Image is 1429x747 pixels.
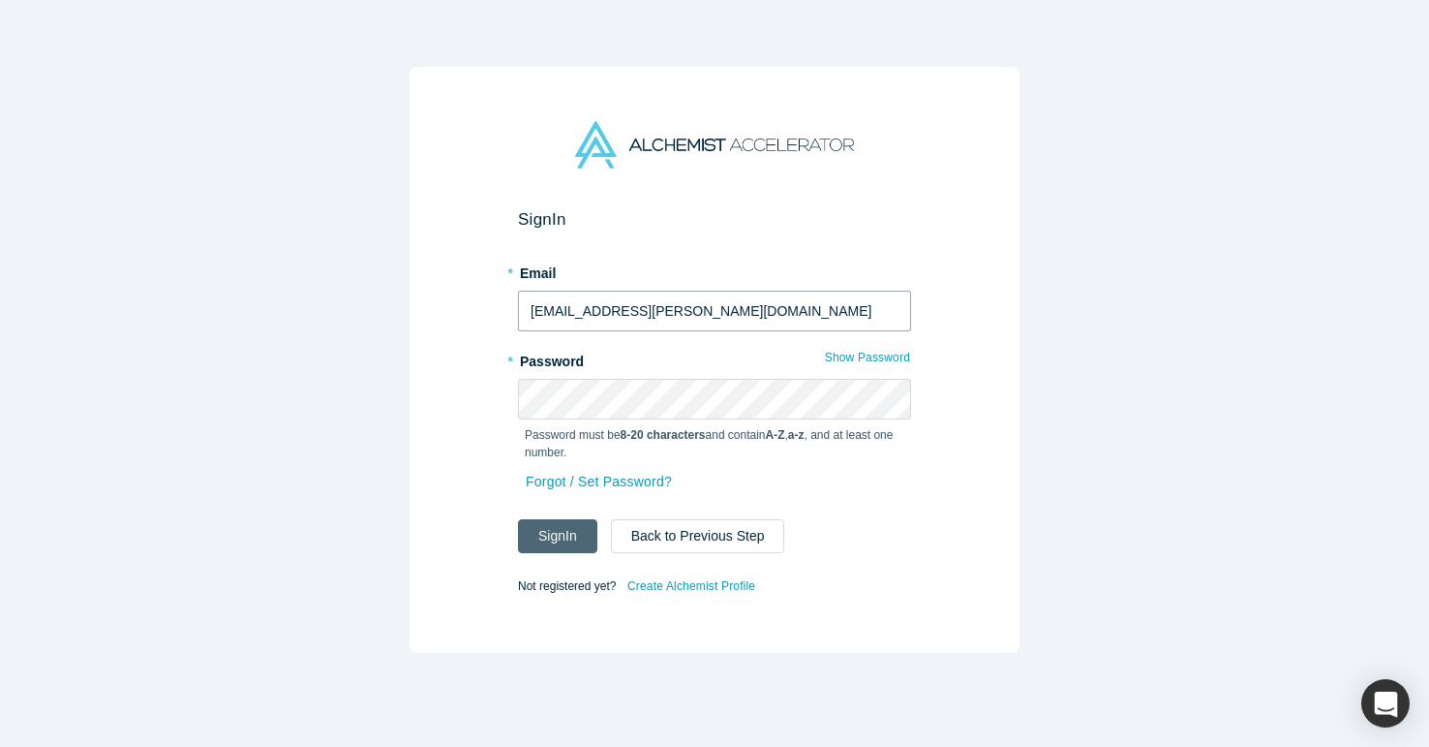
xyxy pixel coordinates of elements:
[575,121,854,169] img: Alchemist Accelerator Logo
[525,426,904,461] p: Password must be and contain , , and at least one number.
[518,209,911,230] h2: Sign In
[788,428,805,442] strong: a-z
[518,257,911,284] label: Email
[518,345,911,372] label: Password
[766,428,785,442] strong: A-Z
[626,574,756,599] a: Create Alchemist Profile
[621,428,706,442] strong: 8-20 characters
[611,519,785,553] button: Back to Previous Step
[824,345,911,370] button: Show Password
[518,519,597,553] button: SignIn
[518,579,616,593] span: Not registered yet?
[525,465,673,499] a: Forgot / Set Password?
